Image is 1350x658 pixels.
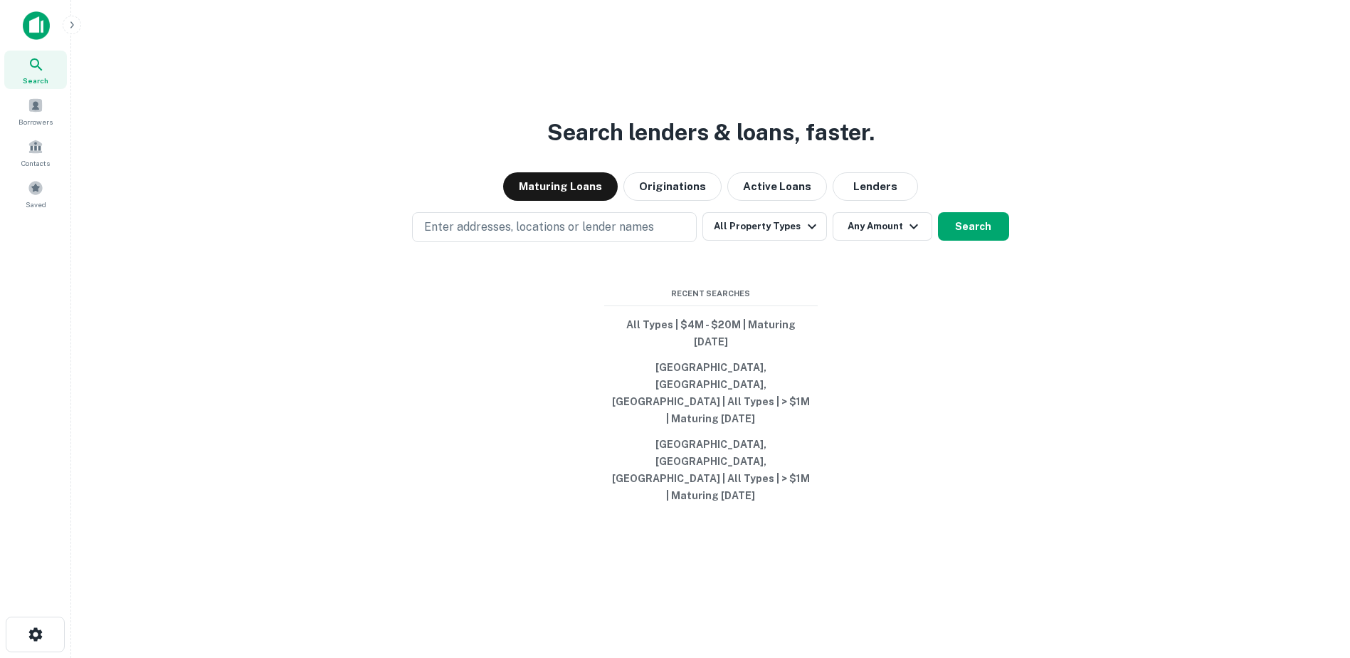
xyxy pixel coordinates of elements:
[604,432,818,508] button: [GEOGRAPHIC_DATA], [GEOGRAPHIC_DATA], [GEOGRAPHIC_DATA] | All Types | > $1M | Maturing [DATE]
[833,212,932,241] button: Any Amount
[412,212,697,242] button: Enter addresses, locations or lender names
[503,172,618,201] button: Maturing Loans
[4,174,67,213] a: Saved
[727,172,827,201] button: Active Loans
[623,172,722,201] button: Originations
[4,92,67,130] a: Borrowers
[21,157,50,169] span: Contacts
[833,172,918,201] button: Lenders
[26,199,46,210] span: Saved
[938,212,1009,241] button: Search
[604,288,818,300] span: Recent Searches
[23,11,50,40] img: capitalize-icon.png
[547,115,875,150] h3: Search lenders & loans, faster.
[702,212,826,241] button: All Property Types
[23,75,48,86] span: Search
[4,51,67,89] a: Search
[19,116,53,127] span: Borrowers
[4,133,67,172] a: Contacts
[604,312,818,355] button: All Types | $4M - $20M | Maturing [DATE]
[604,355,818,432] button: [GEOGRAPHIC_DATA], [GEOGRAPHIC_DATA], [GEOGRAPHIC_DATA] | All Types | > $1M | Maturing [DATE]
[424,219,654,236] p: Enter addresses, locations or lender names
[1279,544,1350,612] iframe: Chat Widget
